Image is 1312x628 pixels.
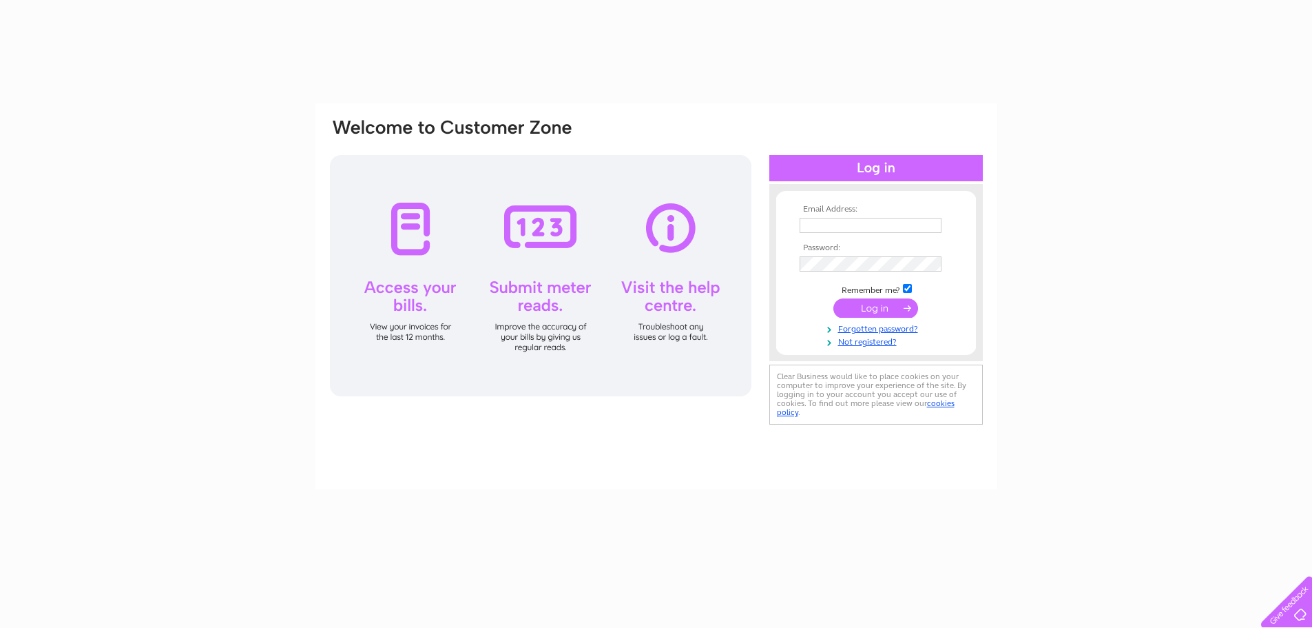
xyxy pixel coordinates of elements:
th: Email Address: [796,205,956,214]
div: Clear Business would like to place cookies on your computer to improve your experience of the sit... [769,365,983,425]
a: cookies policy [777,398,955,417]
a: Not registered? [800,334,956,347]
th: Password: [796,243,956,253]
a: Forgotten password? [800,321,956,334]
input: Submit [833,298,918,318]
td: Remember me? [796,282,956,296]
